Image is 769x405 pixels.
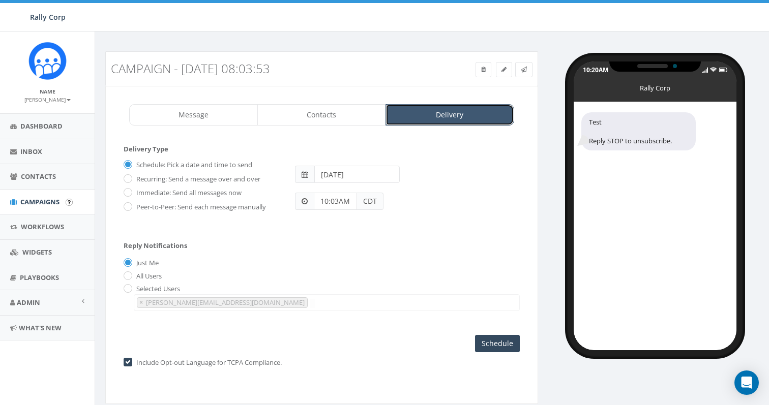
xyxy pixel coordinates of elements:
[134,284,180,294] label: Selected Users
[124,241,187,251] label: Reply Notifications
[357,193,383,210] span: CDT
[583,66,608,74] div: 10:20AM
[521,65,527,74] span: Send Test Message
[386,104,514,126] a: Delivery
[630,83,681,88] div: Rally Corp
[30,12,66,22] span: Rally Corp
[21,172,56,181] span: Contacts
[134,202,266,212] label: Peer-to-Peer: Send each message manually
[111,62,423,75] h3: Campaign - [DATE] 08:03:53
[20,121,63,131] span: Dashboard
[137,298,145,307] button: Remove item
[145,298,307,307] span: [PERSON_NAME][EMAIL_ADDRESS][DOMAIN_NAME]
[137,297,308,308] li: james+demo@rallycorp.com
[24,95,71,104] a: [PERSON_NAME]
[134,271,162,282] label: All Users
[19,323,62,332] span: What's New
[24,96,71,103] small: [PERSON_NAME]
[134,258,159,268] label: Just Me
[501,65,507,74] span: Edit Campaign
[20,197,60,206] span: Campaigns
[581,112,696,151] div: Test Reply STOP to unsubscribe.
[40,88,55,95] small: Name
[734,370,759,395] div: Open Intercom Messenger
[21,222,64,231] span: Workflows
[134,358,282,368] label: Include Opt-out Language for TCPA Compliance.
[134,174,260,184] label: Recurring: Send a message over and over
[66,199,73,206] input: Submit
[139,298,143,307] span: ×
[28,42,67,80] img: Icon_1.png
[124,144,168,154] label: Delivery Type
[17,298,40,307] span: Admin
[134,188,242,198] label: Immediate: Send all messages now
[20,273,59,282] span: Playbooks
[22,247,52,257] span: Widgets
[134,160,252,170] label: Schedule: Pick a date and time to send
[129,104,258,126] a: Message
[257,104,386,126] a: Contacts
[20,147,42,156] span: Inbox
[481,65,486,74] span: Delete Campaign
[475,335,520,352] input: Schedule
